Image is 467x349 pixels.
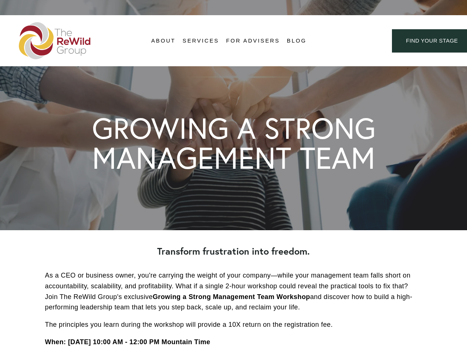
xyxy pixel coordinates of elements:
[287,36,307,47] a: Blog
[151,36,176,46] span: About
[45,338,66,346] strong: When:
[45,270,422,313] p: As a CEO or business owner, you're carrying the weight of your company—while your management team...
[45,319,422,330] p: The principles you learn during the workshop will provide a 10X return on the registration fee.
[183,36,219,46] span: Services
[92,143,375,173] h1: MANAGEMENT TEAM
[183,36,219,47] a: folder dropdown
[92,114,376,143] h1: GROWING A STRONG
[157,245,310,257] strong: Transform frustration into freedom.
[151,36,176,47] a: folder dropdown
[226,36,280,47] a: For Advisers
[153,293,310,301] strong: Growing a Strong Management Team Workshop
[19,22,91,59] img: The ReWild Group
